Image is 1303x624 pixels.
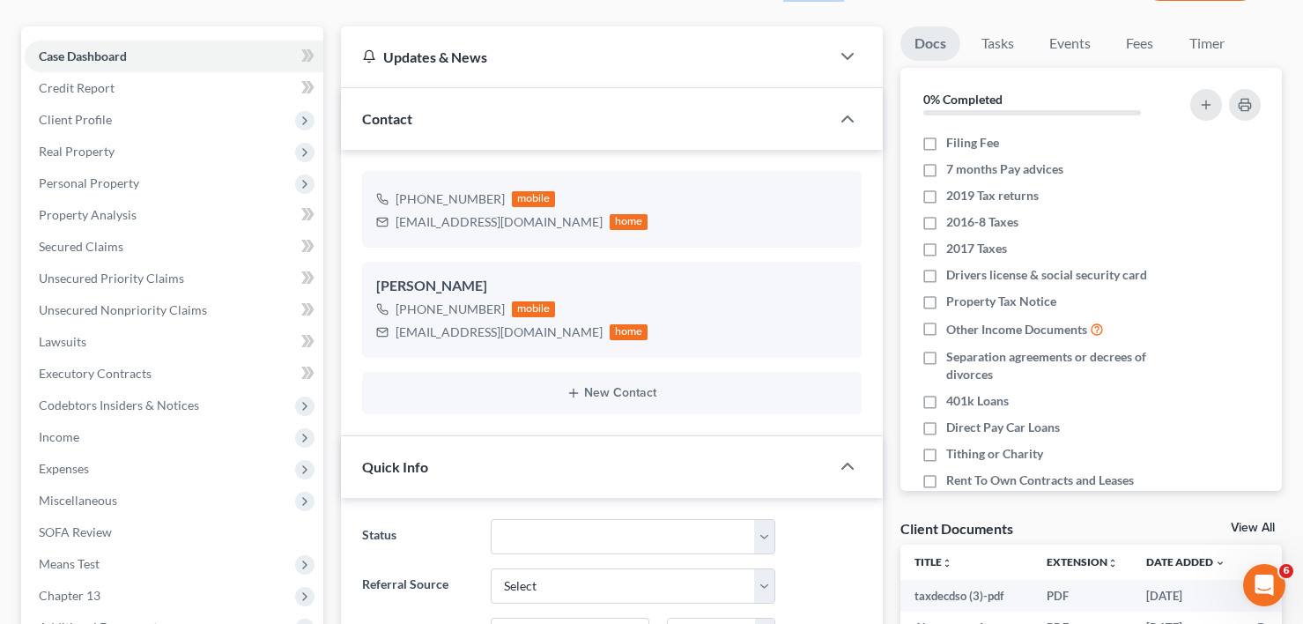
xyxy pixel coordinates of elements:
[39,366,152,381] span: Executory Contracts
[946,240,1007,257] span: 2017 Taxes
[362,48,809,66] div: Updates & News
[1243,564,1285,606] iframe: Intercom live chat
[396,323,603,341] div: [EMAIL_ADDRESS][DOMAIN_NAME]
[942,558,952,568] i: unfold_more
[1107,558,1118,568] i: unfold_more
[39,397,199,412] span: Codebtors Insiders & Notices
[39,175,139,190] span: Personal Property
[946,187,1039,204] span: 2019 Tax returns
[900,519,1013,538] div: Client Documents
[353,568,483,604] label: Referral Source
[923,92,1003,107] strong: 0% Completed
[39,556,100,571] span: Means Test
[946,392,1009,410] span: 401k Loans
[1112,26,1168,61] a: Fees
[967,26,1028,61] a: Tasks
[900,580,1033,612] td: taxdecdso (3)-pdf
[25,516,323,548] a: SOFA Review
[512,191,556,207] div: mobile
[39,239,123,254] span: Secured Claims
[39,112,112,127] span: Client Profile
[376,276,848,297] div: [PERSON_NAME]
[396,213,603,231] div: [EMAIL_ADDRESS][DOMAIN_NAME]
[1033,580,1132,612] td: PDF
[39,48,127,63] span: Case Dashboard
[1035,26,1105,61] a: Events
[1132,580,1240,612] td: [DATE]
[946,472,1134,489] span: Rent To Own Contracts and Leases
[25,263,323,294] a: Unsecured Priority Claims
[946,213,1018,231] span: 2016-8 Taxes
[946,348,1172,383] span: Separation agreements or decrees of divorces
[1279,564,1293,578] span: 6
[946,445,1043,463] span: Tithing or Charity
[900,26,960,61] a: Docs
[1231,522,1275,534] a: View All
[39,144,115,159] span: Real Property
[396,191,505,206] span: [PHONE_NUMBER]
[25,326,323,358] a: Lawsuits
[946,321,1087,338] span: Other Income Documents
[946,134,999,152] span: Filing Fee
[353,519,483,554] label: Status
[25,72,323,104] a: Credit Report
[946,160,1063,178] span: 7 months Pay advices
[25,41,323,72] a: Case Dashboard
[946,419,1060,436] span: Direct Pay Car Loans
[39,271,184,286] span: Unsecured Priority Claims
[362,110,412,127] span: Contact
[1047,555,1118,568] a: Extensionunfold_more
[610,214,648,230] div: home
[1215,558,1225,568] i: expand_more
[914,555,952,568] a: Titleunfold_more
[25,231,323,263] a: Secured Claims
[39,524,112,539] span: SOFA Review
[362,458,428,475] span: Quick Info
[1146,555,1225,568] a: Date Added expand_more
[39,461,89,476] span: Expenses
[376,386,848,400] button: New Contact
[39,207,137,222] span: Property Analysis
[39,429,79,444] span: Income
[396,301,505,316] span: [PHONE_NUMBER]
[946,293,1056,310] span: Property Tax Notice
[1175,26,1239,61] a: Timer
[39,80,115,95] span: Credit Report
[25,199,323,231] a: Property Analysis
[39,493,117,508] span: Miscellaneous
[25,294,323,326] a: Unsecured Nonpriority Claims
[39,334,86,349] span: Lawsuits
[946,266,1147,284] span: Drivers license & social security card
[25,358,323,390] a: Executory Contracts
[39,588,100,603] span: Chapter 13
[512,301,556,317] div: mobile
[39,302,207,317] span: Unsecured Nonpriority Claims
[610,324,648,340] div: home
